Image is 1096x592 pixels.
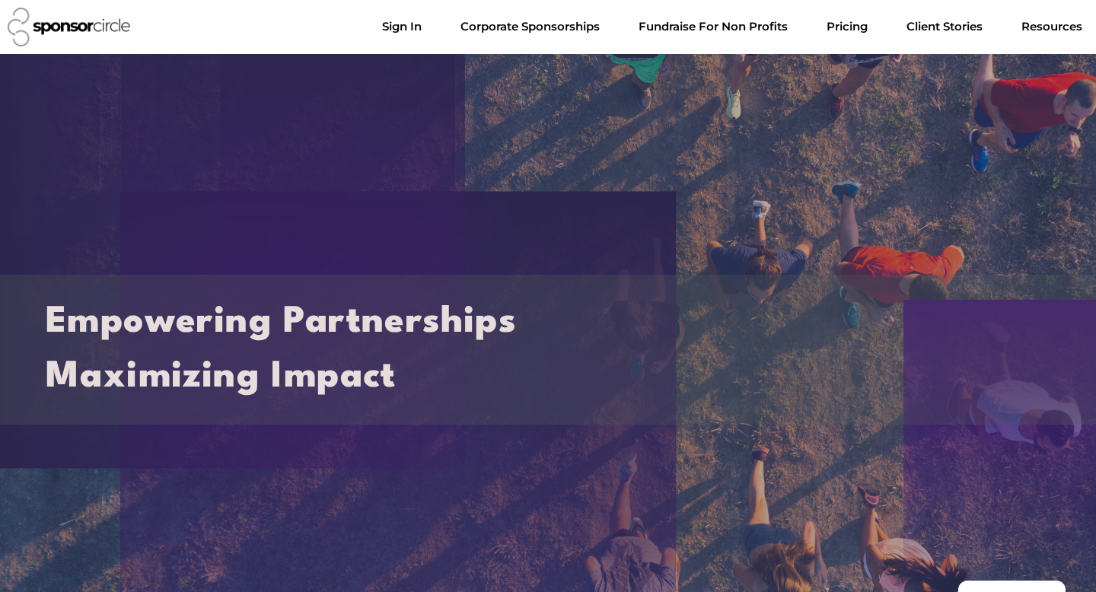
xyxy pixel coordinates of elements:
a: Fundraise For Non ProfitsMenu Toggle [626,11,800,42]
img: Sponsor Circle logo [8,8,130,46]
a: Sign In [370,11,434,42]
h2: Empowering Partnerships Maximizing Impact [46,295,1050,404]
a: Resources [1009,11,1094,42]
a: Corporate SponsorshipsMenu Toggle [448,11,612,42]
a: Client Stories [894,11,995,42]
nav: Menu [370,11,1094,42]
a: Pricing [814,11,880,42]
